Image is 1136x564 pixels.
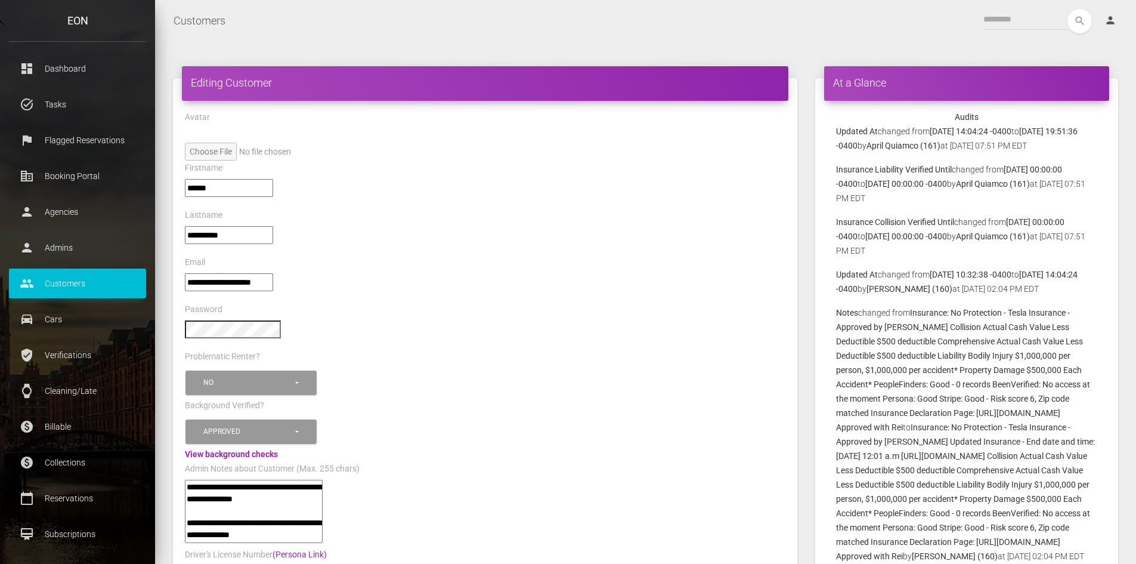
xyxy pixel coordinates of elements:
button: No [185,371,317,395]
button: search [1067,9,1092,33]
p: Dashboard [18,60,137,78]
b: Insurance Liability Verified Until [836,165,952,174]
a: corporate_fare Booking Portal [9,161,146,191]
label: Avatar [185,112,210,124]
b: [DATE] 00:00:00 -0400 [865,179,947,189]
p: Reservations [18,489,137,507]
i: person [1104,14,1116,26]
p: Agencies [18,203,137,221]
b: [DATE] 14:04:24 -0400 [930,127,1011,136]
p: Tasks [18,95,137,113]
p: Customers [18,275,137,292]
p: changed from to by at [DATE] 07:51 PM EDT [836,162,1097,205]
p: Booking Portal [18,167,137,185]
label: Lastname [185,209,222,221]
button: Approved [185,420,317,444]
a: calendar_today Reservations [9,483,146,513]
b: Insurance Collision Verified Until [836,217,954,227]
p: changed from to by at [DATE] 02:04 PM EDT [836,267,1097,296]
b: Notes [836,308,858,318]
b: [PERSON_NAME] (160) [912,551,998,561]
a: drive_eta Cars [9,304,146,334]
p: Verifications [18,346,137,364]
label: Admin Notes about Customer (Max. 255 chars) [185,463,360,475]
b: Updated At [836,127,878,136]
a: verified_user Verifications [9,340,146,370]
a: paid Collections [9,448,146,477]
h4: Editing Customer [191,75,779,90]
label: Email [185,257,205,269]
b: April Quiamco (161) [956,232,1030,241]
p: Subscriptions [18,525,137,543]
a: task_alt Tasks [9,90,146,119]
a: people Customers [9,269,146,298]
a: card_membership Subscriptions [9,519,146,549]
p: Billable [18,418,137,436]
p: Collections [18,454,137,471]
p: Admins [18,239,137,257]
b: Insurance: No Protection - Tesla Insurance - Approved by [PERSON_NAME] Collision Actual Cash Valu... [836,308,1090,432]
h4: At a Glance [833,75,1100,90]
b: [DATE] 10:32:38 -0400 [930,270,1011,279]
p: Cars [18,310,137,328]
a: Customers [174,6,225,36]
label: Problematic Renter? [185,351,260,363]
label: Password [185,304,222,316]
a: View background checks [185,449,278,459]
b: [DATE] 00:00:00 -0400 [865,232,947,241]
p: changed from to by at [DATE] 07:51 PM EDT [836,124,1097,153]
b: April Quiamco (161) [956,179,1030,189]
a: flag Flagged Reservations [9,125,146,155]
a: watch Cleaning/Late [9,376,146,406]
div: Approved [203,427,293,437]
div: No [203,378,293,388]
b: [PERSON_NAME] (160) [866,284,952,294]
a: (Persona Link) [273,550,327,559]
p: Flagged Reservations [18,131,137,149]
b: Updated At [836,270,878,279]
b: April Quiamco (161) [866,141,940,150]
label: Background Verified? [185,400,264,412]
label: Firstname [185,162,222,174]
strong: Audits [955,112,979,122]
p: Cleaning/Late [18,382,137,400]
a: person Admins [9,233,146,263]
a: dashboard Dashboard [9,54,146,84]
p: changed from to by at [DATE] 07:51 PM EDT [836,215,1097,258]
a: person [1095,9,1127,33]
label: Driver's License Number [185,549,327,561]
b: Insurance: No Protection - Tesla Insurance - Approved by [PERSON_NAME] Updated Insurance - End da... [836,423,1095,561]
a: person Agencies [9,197,146,227]
a: paid Billable [9,412,146,442]
p: changed from to by at [DATE] 02:04 PM EDT [836,306,1097,563]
